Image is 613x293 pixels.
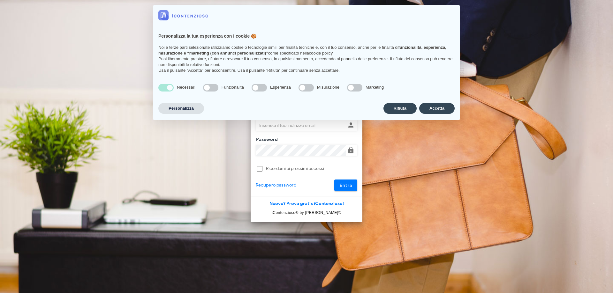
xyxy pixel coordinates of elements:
[158,56,455,68] p: Puoi liberamente prestare, rifiutare o revocare il tuo consenso, in qualsiasi momento, accedendo ...
[266,165,357,172] label: Ricordami ai prossimi accessi
[339,183,352,188] span: Entra
[158,45,446,55] strong: funzionalità, esperienza, misurazione e “marketing (con annunci personalizzati)”
[158,45,455,56] p: Noi e terze parti selezionate utilizziamo cookie o tecnologie simili per finalità tecniche e, con...
[383,103,417,114] button: Rifiuta
[158,68,455,73] p: Usa il pulsante “Accetta” per acconsentire. Usa il pulsante “Rifiuta” per continuare senza accett...
[269,201,344,206] a: Nuovo? Prova gratis iContenzioso!
[158,33,455,40] h2: Personalizza la tua esperienza con i cookie 🍪
[158,10,208,20] img: logo
[309,51,332,55] a: cookie policy - il link si apre in una nuova scheda
[177,85,195,90] span: Necessari
[256,182,296,189] a: Recupero password
[254,136,278,143] label: Password
[334,179,358,191] button: Entra
[222,85,244,90] span: Funzionalità
[256,120,346,131] input: Inserisci il tuo indirizzo email
[419,103,455,114] button: Accetta
[366,85,384,90] span: Marketing
[317,85,339,90] span: Misurazione
[158,103,204,114] button: Personalizza
[251,209,362,216] p: iContenzioso® by [PERSON_NAME]©
[270,85,291,90] span: Esperienza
